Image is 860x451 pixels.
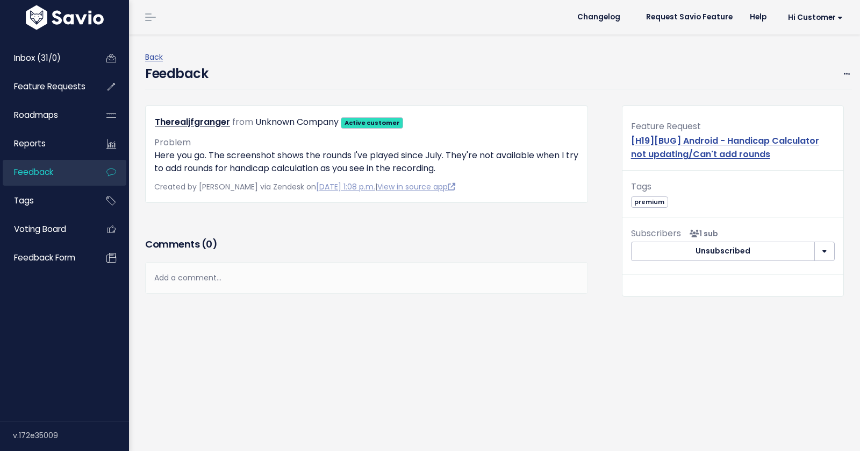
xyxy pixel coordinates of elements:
a: Hi Customer [775,9,851,26]
a: [H19][BUG] Android - Handicap Calculator not updating/Can't add rounds [631,135,819,160]
a: [DATE] 1:08 p.m. [316,181,375,192]
span: Roadmaps [14,109,58,121]
span: Feedback [14,166,53,178]
span: Hi Customer [788,13,843,22]
a: Tags [3,188,89,213]
div: Unknown Company [255,115,339,130]
a: Reports [3,131,89,156]
a: Therealjfgranger [155,116,230,128]
span: Feedback form [14,252,75,263]
a: Help [741,9,775,25]
a: Voting Board [3,217,89,242]
a: Feedback form [3,245,89,270]
a: Roadmaps [3,103,89,128]
span: 0 [206,237,212,251]
span: Problem [154,136,191,149]
span: <p><strong>Subscribers</strong><br><br> - Nuno Grazina<br> </p> [685,228,718,239]
strong: Active customer [345,118,400,127]
span: Feature Requests [14,81,85,92]
div: Add a comment... [145,262,588,294]
p: Here you go. The screenshot shows the rounds I've played since July. They're not available when I... [154,149,579,175]
span: Inbox (31/0) [14,52,61,64]
span: Subscribers [631,227,681,239]
span: premium [631,196,668,208]
a: premium [631,196,668,207]
span: Tags [14,195,34,206]
div: v.172e35009 [13,421,129,449]
span: Voting Board [14,223,66,235]
span: Tags [631,180,651,193]
span: Reports [14,138,46,149]
span: Feature Request [631,120,701,132]
a: Inbox (31/0) [3,46,89,71]
a: Request Savio Feature [637,9,741,25]
span: Created by [PERSON_NAME] via Zendesk on | [154,181,455,192]
h3: Comments ( ) [145,237,588,252]
button: Unsubscribed [631,242,815,261]
span: Changelog [577,13,620,21]
a: View in source app [377,181,455,192]
a: Feedback [3,160,89,185]
a: Back [145,52,163,62]
span: from [232,116,253,128]
h4: Feedback [145,64,208,83]
img: logo-white.9d6f32f41409.svg [23,5,106,30]
a: Feature Requests [3,74,89,99]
